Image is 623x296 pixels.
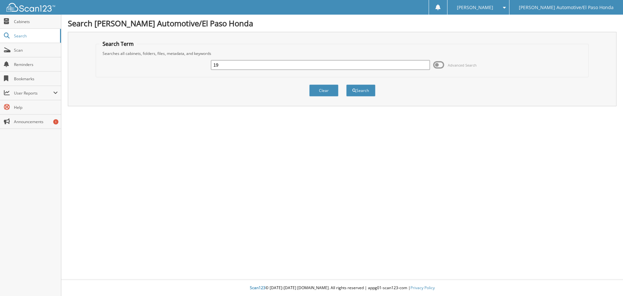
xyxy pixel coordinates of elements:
[99,51,585,56] div: Searches all cabinets, folders, files, metadata, and keywords
[99,40,137,47] legend: Search Term
[14,47,58,53] span: Scan
[53,119,58,124] div: 1
[14,19,58,24] span: Cabinets
[448,63,477,68] span: Advanced Search
[14,33,57,39] span: Search
[14,76,58,82] span: Bookmarks
[14,119,58,124] span: Announcements
[309,84,338,97] button: Clear
[346,84,375,97] button: Search
[250,285,265,290] span: Scan123
[68,18,617,29] h1: Search [PERSON_NAME] Automotive/El Paso Honda
[14,90,53,96] span: User Reports
[457,6,493,9] span: [PERSON_NAME]
[14,105,58,110] span: Help
[61,280,623,296] div: © [DATE]-[DATE] [DOMAIN_NAME]. All rights reserved | appg01-scan123-com |
[6,3,55,12] img: scan123-logo-white.svg
[519,6,614,9] span: [PERSON_NAME] Automotive/El Paso Honda
[410,285,435,290] a: Privacy Policy
[14,62,58,67] span: Reminders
